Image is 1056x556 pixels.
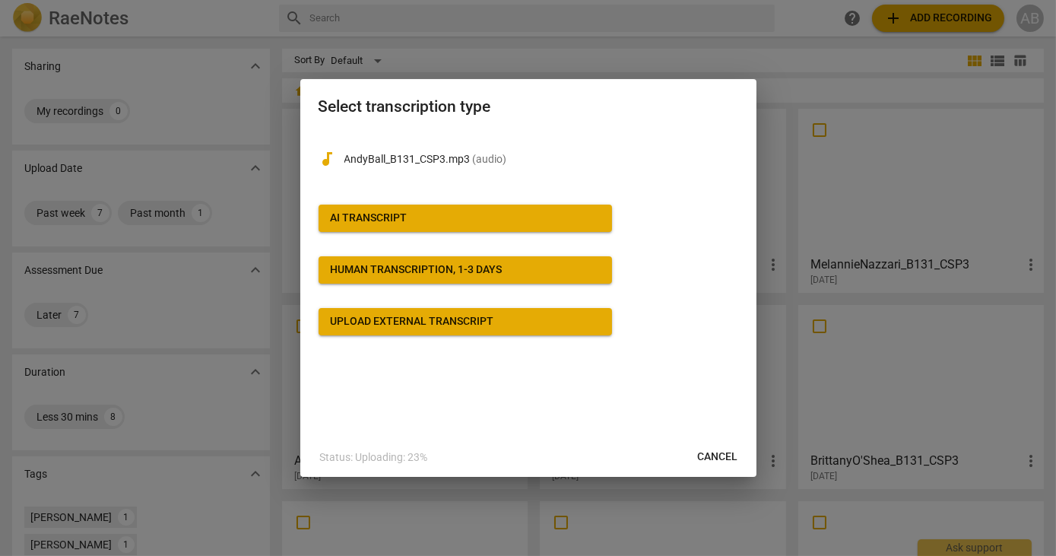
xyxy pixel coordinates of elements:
[319,205,612,232] button: AI Transcript
[319,97,738,116] h2: Select transcription type
[331,211,407,226] div: AI Transcript
[320,450,428,465] p: Status: Uploading: 23%
[319,150,337,168] span: audiotrack
[344,151,738,167] p: AndyBall_B131_CSP3.mp3(audio)
[473,153,507,165] span: ( audio )
[319,256,612,284] button: Human transcription, 1-3 days
[686,443,750,471] button: Cancel
[331,262,503,278] div: Human transcription, 1-3 days
[698,450,738,465] span: Cancel
[319,308,612,335] button: Upload external transcript
[331,314,494,329] div: Upload external transcript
